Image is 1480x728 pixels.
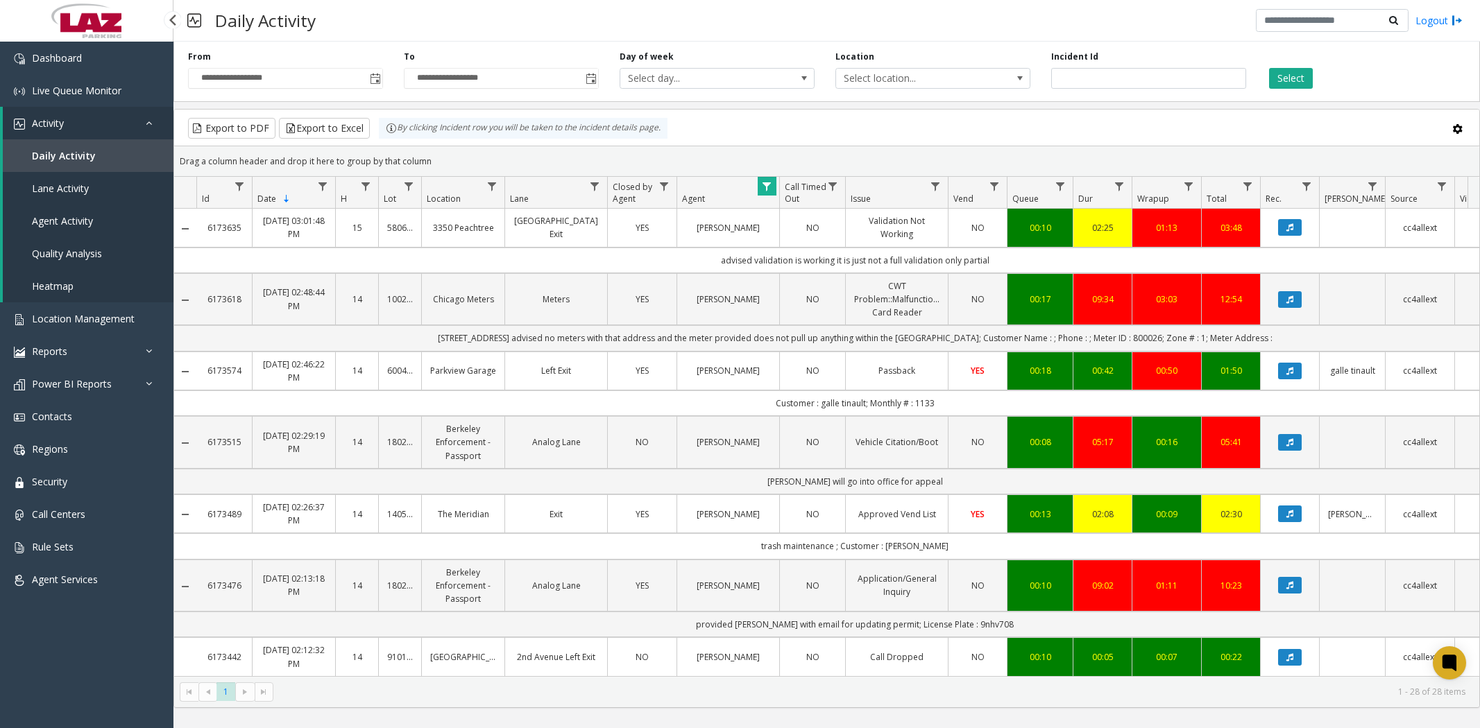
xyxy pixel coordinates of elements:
[174,149,1479,173] div: Drag a column header and drop it here to group by that column
[583,69,598,88] span: Toggle popup
[281,193,292,205] span: Sortable
[971,293,985,305] span: NO
[14,314,25,325] img: 'icon'
[32,116,64,130] span: Activity
[971,580,985,591] span: NO
[205,579,244,592] a: 6173476
[32,149,96,162] span: Daily Activity
[32,214,93,227] span: Agent Activity
[686,650,771,664] a: [PERSON_NAME]
[1016,435,1064,449] div: 00:08
[483,177,502,196] a: Location Filter Menu
[430,422,496,462] a: Berkeley Enforcement - Passport
[32,345,67,358] span: Reports
[616,364,668,377] a: YES
[1016,650,1064,664] div: 00:10
[1210,221,1252,234] a: 03:48
[1141,435,1193,449] a: 00:16
[1394,650,1446,664] a: cc4allext
[205,508,244,521] a: 6173489
[32,312,135,325] span: Location Management
[430,566,496,606] a: Berkeley Enforcement - Passport
[854,364,939,377] a: Passback
[261,643,327,670] a: [DATE] 02:12:32 PM
[261,429,327,456] a: [DATE] 02:29:19 PM
[387,508,413,521] a: 140577
[636,580,649,591] span: YES
[957,650,998,664] a: NO
[785,181,826,205] span: Call Timed Out
[379,118,667,139] div: By clicking Incident row you will be taken to the incident details page.
[1082,221,1123,234] a: 02:25
[3,139,173,172] a: Daily Activity
[1016,293,1064,306] a: 00:17
[636,651,649,663] span: NO
[1394,435,1446,449] a: cc4allext
[430,293,496,306] a: Chicago Meters
[3,172,173,205] a: Lane Activity
[1078,193,1093,205] span: Dur
[1210,508,1252,521] div: 02:30
[314,177,332,196] a: Date Filter Menu
[3,237,173,270] a: Quality Analysis
[344,293,370,306] a: 14
[971,651,985,663] span: NO
[1016,364,1064,377] a: 00:18
[1269,68,1313,89] button: Select
[616,579,668,592] a: YES
[32,182,89,195] span: Lane Activity
[1328,508,1377,521] a: [PERSON_NAME]
[985,177,1004,196] a: Vend Filter Menu
[1082,650,1123,664] a: 00:05
[14,542,25,553] img: 'icon'
[513,293,599,306] a: Meters
[1082,364,1123,377] div: 00:42
[1328,364,1377,377] a: galle tinault
[1016,508,1064,521] a: 00:13
[32,84,121,97] span: Live Queue Monitor
[14,477,25,488] img: 'icon'
[686,508,771,521] a: [PERSON_NAME]
[835,51,874,63] label: Location
[32,377,112,390] span: Power BI Reports
[513,579,599,592] a: Analog Lane
[686,293,771,306] a: [PERSON_NAME]
[1137,193,1169,205] span: Wrapup
[788,364,837,377] a: NO
[430,364,496,377] a: Parkview Garage
[3,205,173,237] a: Agent Activity
[32,247,102,260] span: Quality Analysis
[1082,435,1123,449] div: 05:17
[586,177,604,196] a: Lane Filter Menu
[261,358,327,384] a: [DATE] 02:46:22 PM
[1298,177,1316,196] a: Rec. Filter Menu
[620,51,674,63] label: Day of week
[926,177,945,196] a: Issue Filter Menu
[1207,193,1227,205] span: Total
[14,119,25,130] img: 'icon'
[1082,579,1123,592] div: 09:02
[1110,177,1129,196] a: Dur Filter Menu
[261,501,327,527] a: [DATE] 02:26:37 PM
[261,214,327,241] a: [DATE] 03:01:48 PM
[387,650,413,664] a: 910133
[202,193,210,205] span: Id
[513,214,599,241] a: [GEOGRAPHIC_DATA] Exit
[1141,579,1193,592] a: 01:11
[636,365,649,376] span: YES
[616,221,668,234] a: YES
[261,286,327,312] a: [DATE] 02:48:44 PM
[1394,364,1446,377] a: cc4allext
[32,508,85,521] span: Call Centers
[32,51,82,64] span: Dashboard
[957,293,998,306] a: NO
[1082,508,1123,521] a: 02:08
[1266,193,1282,205] span: Rec.
[686,435,771,449] a: [PERSON_NAME]
[14,347,25,358] img: 'icon'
